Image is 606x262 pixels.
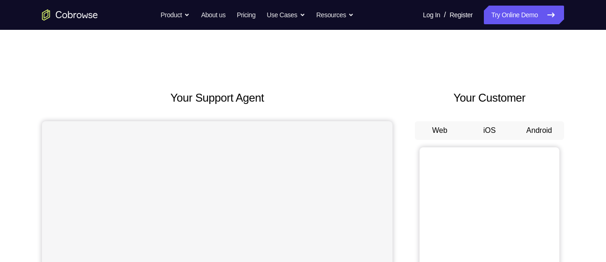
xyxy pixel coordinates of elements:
a: Log In [423,6,440,24]
span: / [444,9,446,21]
button: iOS [465,121,515,140]
a: About us [201,6,225,24]
h2: Your Support Agent [42,90,393,106]
a: Try Online Demo [484,6,564,24]
button: Web [415,121,465,140]
a: Go to the home page [42,9,98,21]
a: Pricing [237,6,255,24]
button: Android [514,121,564,140]
a: Register [450,6,473,24]
button: Resources [317,6,354,24]
button: Use Cases [267,6,305,24]
button: Product [161,6,190,24]
h2: Your Customer [415,90,564,106]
